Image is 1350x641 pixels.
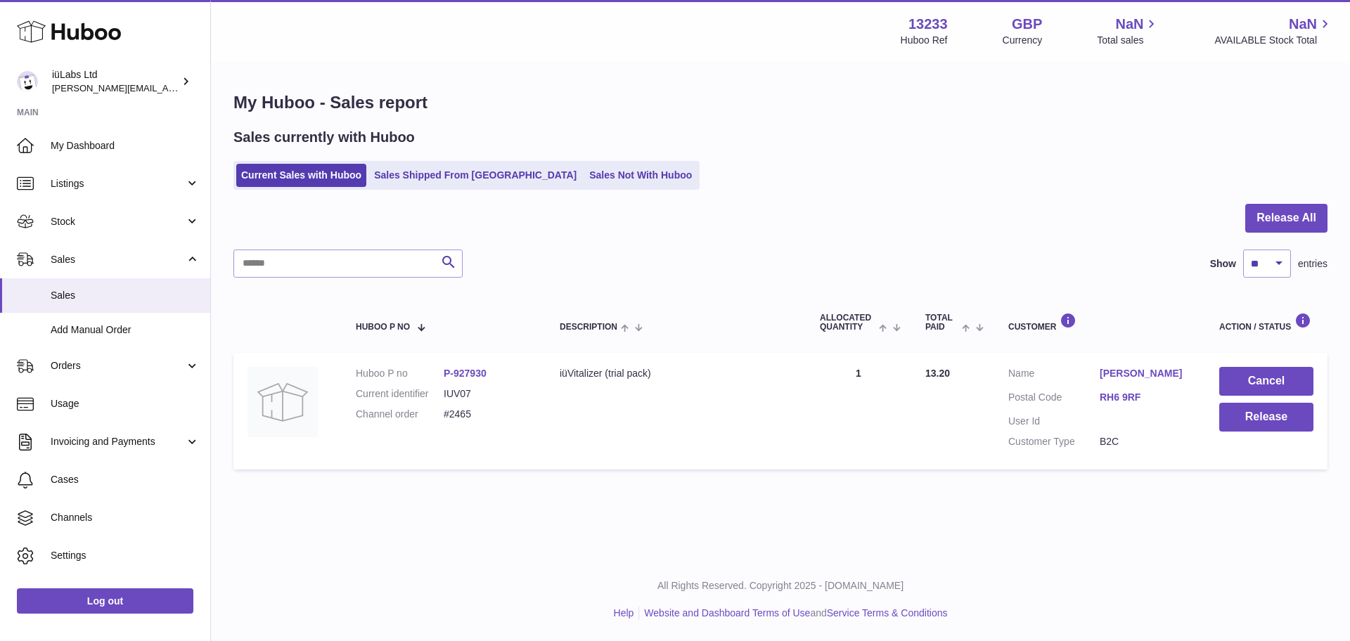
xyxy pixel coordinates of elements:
[17,588,193,614] a: Log out
[444,408,532,421] dd: #2465
[1289,15,1317,34] span: NaN
[1008,313,1191,332] div: Customer
[1100,367,1191,380] a: [PERSON_NAME]
[51,215,185,228] span: Stock
[639,607,947,620] li: and
[1008,415,1100,428] dt: User Id
[560,323,617,332] span: Description
[1245,204,1327,233] button: Release All
[827,607,948,619] a: Service Terms & Conditions
[1003,34,1043,47] div: Currency
[233,91,1327,114] h1: My Huboo - Sales report
[236,164,366,187] a: Current Sales with Huboo
[1210,257,1236,271] label: Show
[908,15,948,34] strong: 13233
[644,607,810,619] a: Website and Dashboard Terms of Use
[52,68,179,95] div: iüLabs Ltd
[51,359,185,373] span: Orders
[1100,391,1191,404] a: RH6 9RF
[51,473,200,486] span: Cases
[1115,15,1143,34] span: NaN
[356,323,410,332] span: Huboo P no
[901,34,948,47] div: Huboo Ref
[820,313,875,332] span: ALLOCATED Quantity
[1298,257,1327,271] span: entries
[369,164,581,187] a: Sales Shipped From [GEOGRAPHIC_DATA]
[233,128,415,147] h2: Sales currently with Huboo
[247,367,318,437] img: no-photo.jpg
[17,71,38,92] img: annunziata@iulabs.co
[1008,391,1100,408] dt: Postal Code
[52,82,282,93] span: [PERSON_NAME][EMAIL_ADDRESS][DOMAIN_NAME]
[356,408,444,421] dt: Channel order
[51,177,185,190] span: Listings
[356,387,444,401] dt: Current identifier
[1008,367,1100,384] dt: Name
[51,435,185,448] span: Invoicing and Payments
[1008,435,1100,448] dt: Customer Type
[356,367,444,380] dt: Huboo P no
[444,368,487,379] a: P-927930
[51,289,200,302] span: Sales
[51,139,200,153] span: My Dashboard
[51,323,200,337] span: Add Manual Order
[1214,34,1333,47] span: AVAILABLE Stock Total
[444,387,532,401] dd: IUV07
[560,367,792,380] div: iüVitalizer (trial pack)
[1012,15,1042,34] strong: GBP
[51,511,200,524] span: Channels
[222,579,1339,593] p: All Rights Reserved. Copyright 2025 - [DOMAIN_NAME]
[614,607,634,619] a: Help
[51,397,200,410] span: Usage
[584,164,697,187] a: Sales Not With Huboo
[1219,367,1313,396] button: Cancel
[1219,403,1313,432] button: Release
[1097,34,1159,47] span: Total sales
[925,368,950,379] span: 13.20
[1097,15,1159,47] a: NaN Total sales
[51,253,185,266] span: Sales
[1219,313,1313,332] div: Action / Status
[925,313,958,332] span: Total paid
[1100,435,1191,448] dd: B2C
[1214,15,1333,47] a: NaN AVAILABLE Stock Total
[806,353,911,470] td: 1
[51,549,200,562] span: Settings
